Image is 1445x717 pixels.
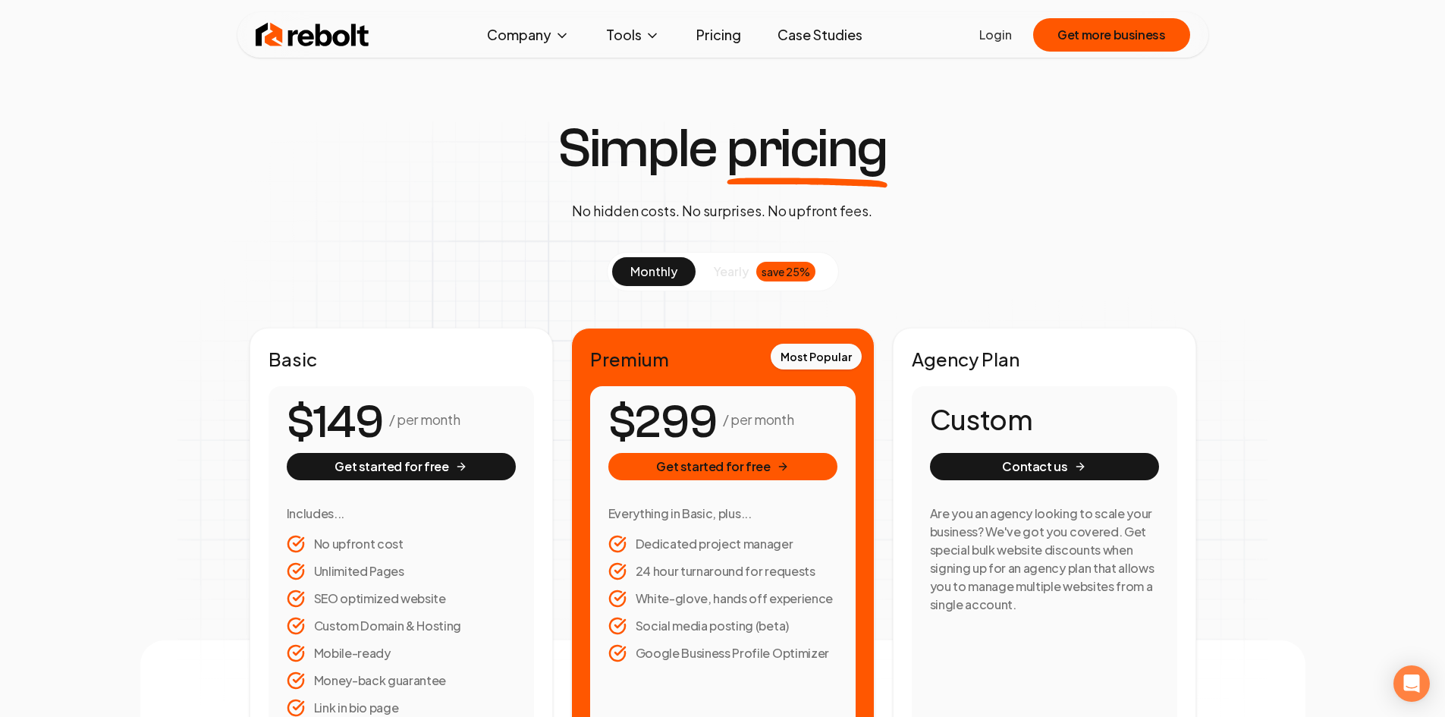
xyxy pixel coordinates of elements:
[1033,18,1189,52] button: Get more business
[287,453,516,480] button: Get started for free
[1393,665,1430,702] div: Open Intercom Messenger
[287,505,516,523] h3: Includes...
[608,590,837,608] li: White-glove, hands off experience
[727,121,887,176] span: pricing
[572,200,872,222] p: No hidden costs. No surprises. No upfront fees.
[723,409,793,430] p: / per month
[608,453,837,480] button: Get started for free
[594,20,672,50] button: Tools
[771,344,862,370] div: Most Popular
[287,590,516,608] li: SEO optimized website
[590,347,856,371] h2: Premium
[608,644,837,662] li: Google Business Profile Optimizer
[696,257,834,286] button: yearlysave 25%
[979,26,1012,44] a: Login
[930,404,1159,435] h1: Custom
[608,617,837,635] li: Social media posting (beta)
[612,257,696,286] button: monthly
[287,562,516,580] li: Unlimited Pages
[608,562,837,580] li: 24 hour turnaround for requests
[389,409,460,430] p: / per month
[608,505,837,523] h3: Everything in Basic, plus...
[714,263,749,281] span: yearly
[287,535,516,553] li: No upfront cost
[269,347,534,371] h2: Basic
[287,699,516,717] li: Link in bio page
[912,347,1177,371] h2: Agency Plan
[608,388,717,457] number-flow-react: $299
[608,535,837,553] li: Dedicated project manager
[287,644,516,662] li: Mobile-ready
[287,617,516,635] li: Custom Domain & Hosting
[287,388,383,457] number-flow-react: $149
[930,505,1159,614] h3: Are you an agency looking to scale your business? We've got you covered. Get special bulk website...
[765,20,875,50] a: Case Studies
[756,262,815,281] div: save 25%
[287,671,516,690] li: Money-back guarantee
[256,20,369,50] img: Rebolt Logo
[475,20,582,50] button: Company
[558,121,887,176] h1: Simple
[930,453,1159,480] button: Contact us
[684,20,753,50] a: Pricing
[630,263,677,279] span: monthly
